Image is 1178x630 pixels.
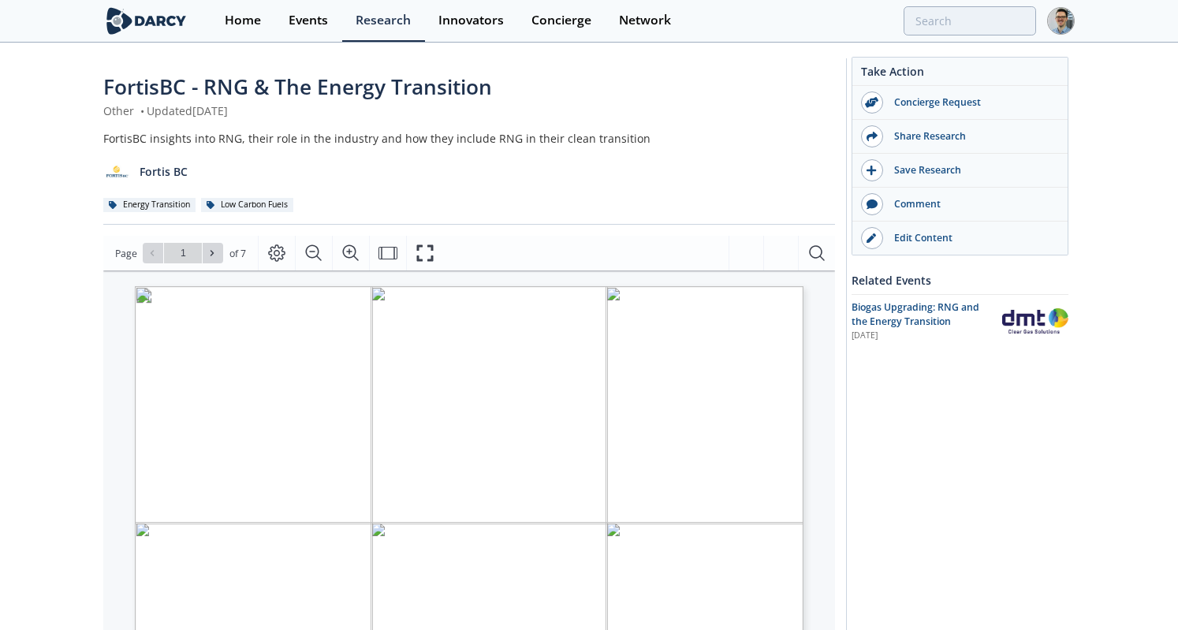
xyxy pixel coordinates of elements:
[356,14,411,27] div: Research
[852,267,1068,294] div: Related Events
[103,130,835,147] div: FortisBC insights into RNG, their role in the industry and how they include RNG in their clean tr...
[140,163,188,180] p: Fortis BC
[103,198,196,212] div: Energy Transition
[531,14,591,27] div: Concierge
[289,14,328,27] div: Events
[103,7,189,35] img: logo-wide.svg
[883,95,1060,110] div: Concierge Request
[852,300,1068,342] a: Biogas Upgrading: RNG and the Energy Transition [DATE] DMT Clear Gas Solution
[883,197,1060,211] div: Comment
[852,222,1068,255] a: Edit Content
[137,103,147,118] span: •
[883,129,1060,144] div: Share Research
[852,63,1068,86] div: Take Action
[201,198,293,212] div: Low Carbon Fuels
[103,103,835,119] div: Other Updated [DATE]
[904,6,1036,35] input: Advanced Search
[1047,7,1075,35] img: Profile
[883,231,1060,245] div: Edit Content
[852,330,991,342] div: [DATE]
[225,14,261,27] div: Home
[103,73,492,101] span: FortisBC - RNG & The Energy Transition
[619,14,671,27] div: Network
[1002,308,1068,334] img: DMT Clear Gas Solution
[883,163,1060,177] div: Save Research
[852,300,979,328] span: Biogas Upgrading: RNG and the Energy Transition
[438,14,504,27] div: Innovators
